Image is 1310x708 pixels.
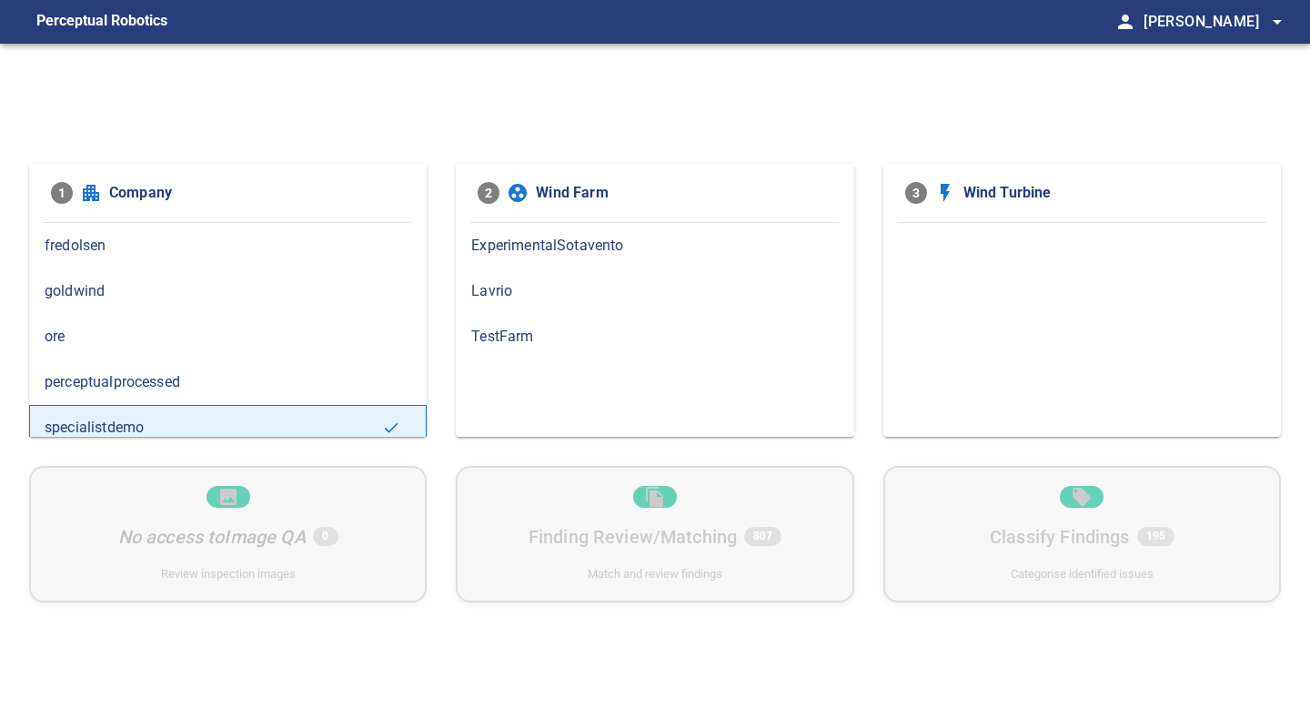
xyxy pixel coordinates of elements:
[45,280,411,302] span: goldwind
[471,235,838,257] span: ExperimentalSotavento
[51,182,73,204] span: 1
[29,405,427,450] div: specialistdemo
[1136,4,1288,40] button: [PERSON_NAME]
[905,182,927,204] span: 3
[45,235,411,257] span: fredolsen
[29,223,427,268] div: fredolsen
[36,7,167,36] figcaption: Perceptual Robotics
[29,314,427,359] div: ore
[456,314,853,359] div: TestFarm
[471,280,838,302] span: Lavrio
[456,268,853,314] div: Lavrio
[478,182,499,204] span: 2
[456,223,853,268] div: ExperimentalSotavento
[1114,11,1136,33] span: person
[471,326,838,348] span: TestFarm
[963,182,1259,204] span: Wind Turbine
[1266,11,1288,33] span: arrow_drop_down
[45,326,411,348] span: ore
[536,182,831,204] span: Wind Farm
[29,359,427,405] div: perceptualprocessed
[29,268,427,314] div: goldwind
[109,182,405,204] span: Company
[45,371,411,393] span: perceptualprocessed
[45,417,382,439] span: specialistdemo
[1144,9,1288,35] span: [PERSON_NAME]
